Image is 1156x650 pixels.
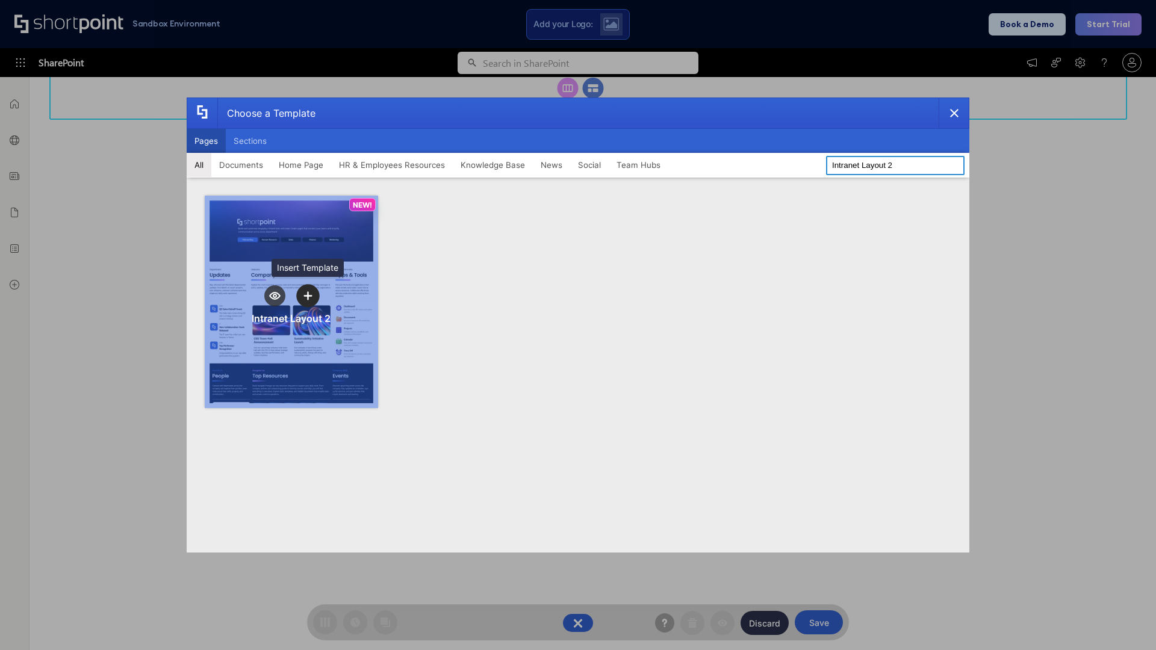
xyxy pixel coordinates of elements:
button: Pages [187,129,226,153]
button: Home Page [271,153,331,177]
div: Intranet Layout 2 [252,312,331,324]
button: HR & Employees Resources [331,153,453,177]
button: Social [570,153,609,177]
button: All [187,153,211,177]
button: News [533,153,570,177]
div: template selector [187,97,969,552]
input: Search [826,156,965,175]
div: Choose a Template [217,98,315,128]
button: Documents [211,153,271,177]
button: Knowledge Base [453,153,533,177]
button: Team Hubs [609,153,668,177]
button: Sections [226,129,275,153]
iframe: Chat Widget [1096,592,1156,650]
p: NEW! [353,200,372,209]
